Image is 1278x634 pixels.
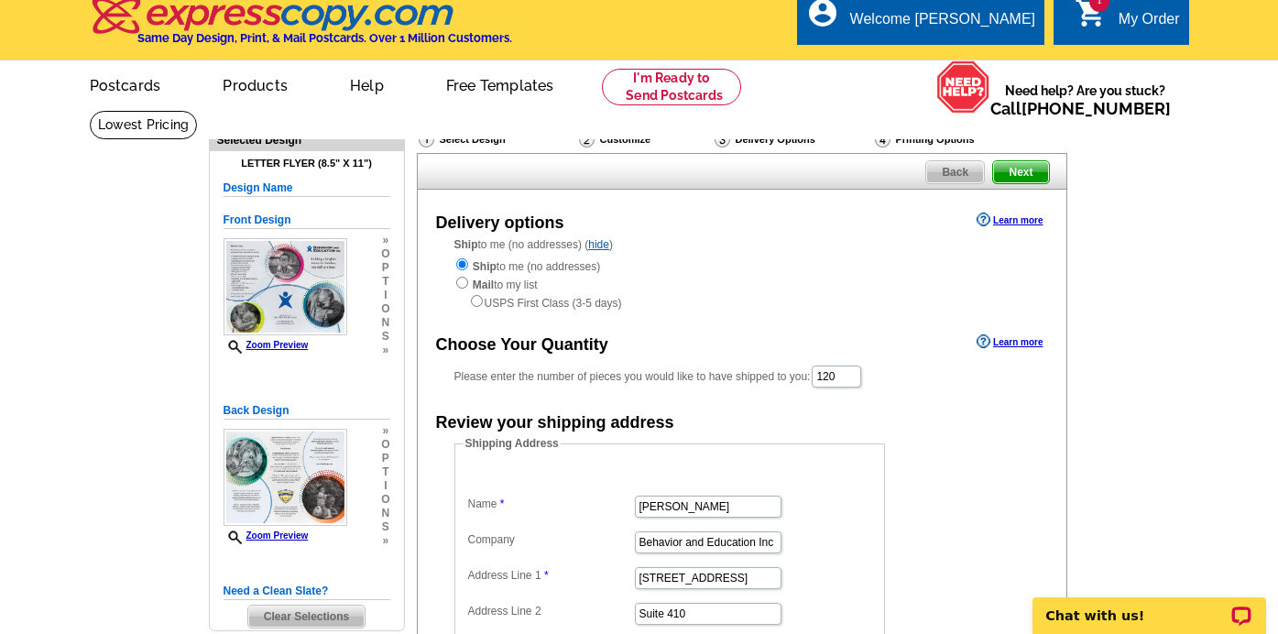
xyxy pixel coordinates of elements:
[977,334,1043,349] a: Learn more
[454,238,478,251] strong: Ship
[381,493,389,507] span: o
[850,11,1035,37] div: Welcome [PERSON_NAME]
[875,131,890,148] img: Printing Options & Summary
[436,410,674,435] div: Review your shipping address
[321,62,413,105] a: Help
[90,10,512,45] a: Same Day Design, Print, & Mail Postcards. Over 1 Million Customers.
[418,236,1066,312] div: to me (no addresses) ( )
[381,302,389,316] span: o
[381,247,389,261] span: o
[224,429,347,526] img: small-thumb.jpg
[381,344,389,357] span: »
[468,531,633,548] label: Company
[210,131,404,148] div: Selected Design
[873,130,1036,153] div: Printing Options
[464,435,561,452] legend: Shipping Address
[137,31,512,45] h4: Same Day Design, Print, & Mail Postcards. Over 1 Million Customers.
[417,62,584,105] a: Free Templates
[715,131,730,148] img: Delivery Options
[193,62,317,105] a: Products
[1021,99,1171,118] a: [PHONE_NUMBER]
[713,130,873,153] div: Delivery Options
[224,340,309,350] a: Zoom Preview
[381,479,389,493] span: i
[381,234,389,247] span: »
[381,520,389,534] span: s
[1021,576,1278,634] iframe: LiveChat chat widget
[577,130,713,148] div: Customize
[454,293,1030,312] div: USPS First Class (3-5 days)
[926,161,984,183] span: Back
[248,606,365,628] span: Clear Selections
[224,158,390,169] h4: Letter Flyer (8.5" x 11")
[468,496,633,512] label: Name
[468,603,633,619] label: Address Line 2
[224,180,390,197] h5: Design Name
[381,465,389,479] span: t
[473,260,497,273] strong: Ship
[925,160,985,184] a: Back
[224,583,390,600] h5: Need a Clean Slate?
[990,82,1180,118] span: Need help? Are you stuck?
[579,131,595,148] img: Customize
[381,424,389,438] span: »
[1119,11,1180,37] div: My Order
[436,211,564,235] div: Delivery options
[436,333,608,357] div: Choose Your Quantity
[468,567,633,584] label: Address Line 1
[381,534,389,548] span: »
[60,62,191,105] a: Postcards
[419,131,434,148] img: Select Design
[588,238,609,251] a: hide
[381,330,389,344] span: s
[224,212,390,229] h5: Front Design
[381,289,389,302] span: i
[381,507,389,520] span: n
[417,130,577,153] div: Select Design
[224,530,309,541] a: Zoom Preview
[224,238,347,335] img: small-thumb.jpg
[224,402,390,420] h5: Back Design
[381,316,389,330] span: n
[381,438,389,452] span: o
[993,161,1048,183] span: Next
[473,279,494,291] strong: Mail
[454,257,1030,312] div: to me (no addresses) to my list
[381,261,389,275] span: p
[454,364,1030,389] div: Please enter the number of pieces you would like to have shipped to you:
[990,99,1171,118] span: Call
[1075,8,1180,31] a: 1 shopping_cart My Order
[381,275,389,289] span: t
[977,213,1043,227] a: Learn more
[936,60,990,114] img: help
[381,452,389,465] span: p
